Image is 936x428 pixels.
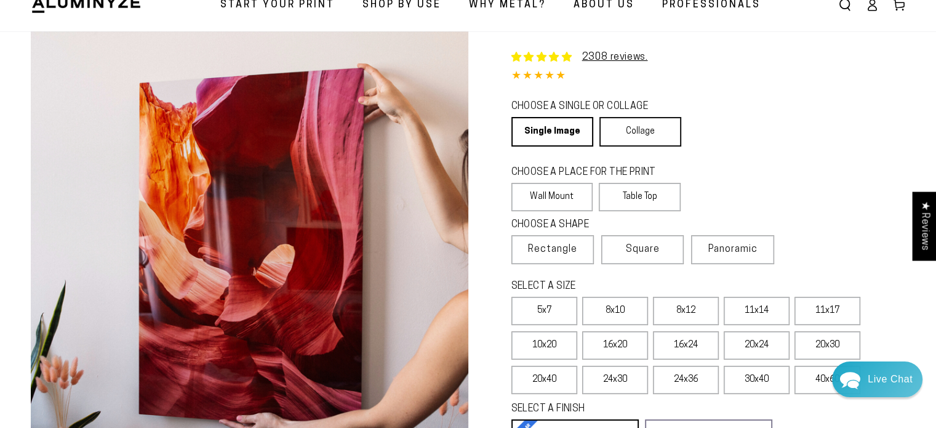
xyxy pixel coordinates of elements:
label: 20x40 [511,366,577,394]
div: Click to open Judge.me floating reviews tab [913,192,936,260]
label: 24x30 [582,366,648,394]
a: Single Image [511,117,593,147]
label: 40x60 [794,366,860,394]
label: 8x10 [582,297,648,325]
a: 2308 reviews. [582,52,648,62]
legend: CHOOSE A SINGLE OR COLLAGE [511,100,670,114]
span: Rectangle [528,242,577,257]
span: Square [626,242,660,257]
label: 16x24 [653,331,719,360]
label: 11x14 [724,297,790,325]
div: 4.85 out of 5.0 stars [511,68,906,86]
a: Collage [599,117,681,147]
label: 24x36 [653,366,719,394]
legend: SELECT A SIZE [511,280,743,294]
label: 16x20 [582,331,648,360]
label: Wall Mount [511,183,593,211]
label: 20x24 [724,331,790,360]
div: Chat widget toggle [832,361,922,397]
span: Panoramic [708,244,758,254]
label: 8x12 [653,297,719,325]
legend: CHOOSE A SHAPE [511,218,671,232]
label: Table Top [599,183,681,211]
legend: CHOOSE A PLACE FOR THE PRINT [511,166,670,180]
legend: SELECT A FINISH [511,402,743,416]
label: 10x20 [511,331,577,360]
label: 5x7 [511,297,577,325]
div: Contact Us Directly [868,361,913,397]
label: 30x40 [724,366,790,394]
label: 20x30 [794,331,860,360]
label: 11x17 [794,297,860,325]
